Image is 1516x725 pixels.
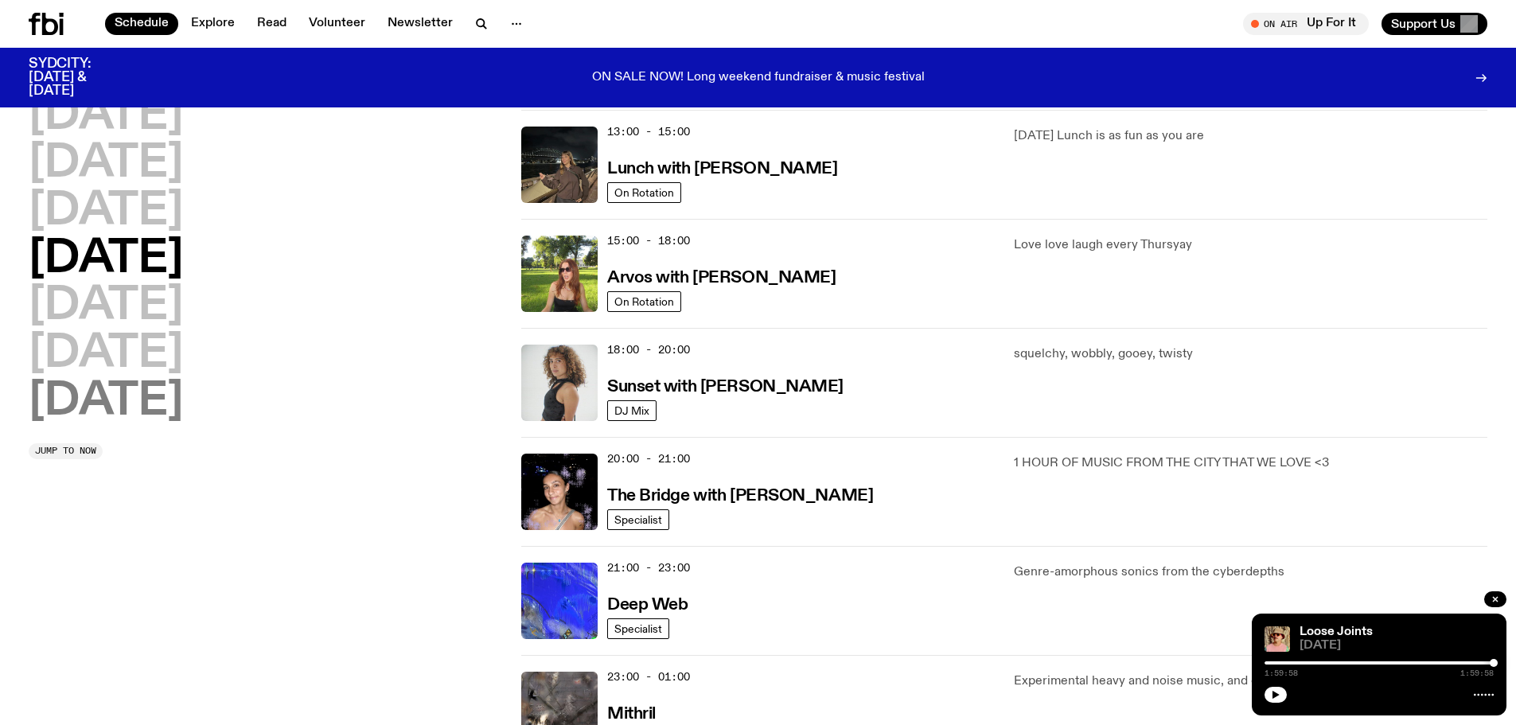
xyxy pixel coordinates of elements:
p: [DATE] Lunch is as fun as you are [1014,127,1487,146]
span: On Rotation [614,186,674,198]
a: DJ Mix [607,400,657,421]
button: Jump to now [29,443,103,459]
span: Specialist [614,622,662,634]
p: Experimental heavy and noise music, and other obscurities [1014,672,1487,691]
span: [DATE] [1300,640,1494,652]
a: Loose Joints [1300,626,1373,638]
span: Jump to now [35,446,96,455]
h3: Sunset with [PERSON_NAME] [607,379,844,396]
a: Deep Web [607,594,688,614]
h3: Mithril [607,706,656,723]
a: Explore [181,13,244,35]
a: Sunset with [PERSON_NAME] [607,376,844,396]
a: Specialist [607,509,669,530]
a: Volunteer [299,13,375,35]
p: ON SALE NOW! Long weekend fundraiser & music festival [592,71,925,85]
button: [DATE] [29,94,183,138]
span: On Rotation [614,295,674,307]
span: 23:00 - 01:00 [607,669,690,684]
a: Schedule [105,13,178,35]
a: Mithril [607,703,656,723]
h3: Lunch with [PERSON_NAME] [607,161,837,177]
p: Love love laugh every Thursyay [1014,236,1487,255]
span: Support Us [1391,17,1456,31]
h3: SYDCITY: [DATE] & [DATE] [29,57,131,98]
span: 13:00 - 15:00 [607,124,690,139]
img: Izzy Page stands above looking down at Opera Bar. She poses in front of the Harbour Bridge in the... [521,127,598,203]
a: Newsletter [378,13,462,35]
a: On Rotation [607,182,681,203]
span: 1:59:58 [1265,669,1298,677]
span: 18:00 - 20:00 [607,342,690,357]
h3: Deep Web [607,597,688,614]
button: Support Us [1382,13,1487,35]
a: Specialist [607,618,669,639]
span: 21:00 - 23:00 [607,560,690,575]
button: [DATE] [29,142,183,186]
img: Tangela looks past her left shoulder into the camera with an inquisitive look. She is wearing a s... [521,345,598,421]
span: DJ Mix [614,404,649,416]
span: 1:59:58 [1460,669,1494,677]
button: [DATE] [29,189,183,234]
p: squelchy, wobbly, gooey, twisty [1014,345,1487,364]
span: 20:00 - 21:00 [607,451,690,466]
h3: The Bridge with [PERSON_NAME] [607,488,873,505]
p: 1 HOUR OF MUSIC FROM THE CITY THAT WE LOVE <3 [1014,454,1487,473]
span: 15:00 - 18:00 [607,233,690,248]
button: On AirUp For It [1243,13,1369,35]
h3: Arvos with [PERSON_NAME] [607,270,836,286]
button: [DATE] [29,332,183,376]
button: [DATE] [29,284,183,329]
a: On Rotation [607,291,681,312]
img: Tyson stands in front of a paperbark tree wearing orange sunglasses, a suede bucket hat and a pin... [1265,626,1290,652]
button: [DATE] [29,237,183,282]
a: The Bridge with [PERSON_NAME] [607,485,873,505]
button: [DATE] [29,380,183,424]
img: Lizzie Bowles is sitting in a bright green field of grass, with dark sunglasses and a black top. ... [521,236,598,312]
a: Lunch with [PERSON_NAME] [607,158,837,177]
span: Specialist [614,513,662,525]
img: An abstract artwork, in bright blue with amorphous shapes, illustrated shimmers and small drawn c... [521,563,598,639]
p: Genre-amorphous sonics from the cyberdepths [1014,563,1487,582]
a: Read [247,13,296,35]
a: Arvos with [PERSON_NAME] [607,267,836,286]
